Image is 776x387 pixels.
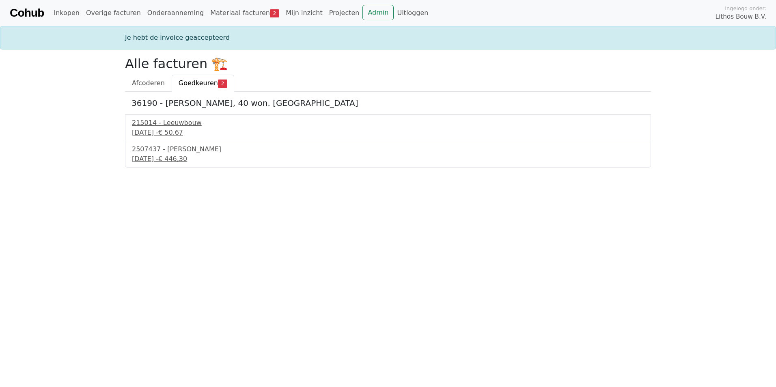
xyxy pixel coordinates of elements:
[172,75,234,92] a: Goedkeuren2
[394,5,431,21] a: Uitloggen
[132,144,644,154] div: 2507437 - [PERSON_NAME]
[158,155,187,163] span: € 446,30
[132,144,644,164] a: 2507437 - [PERSON_NAME][DATE] -€ 446,30
[270,9,279,17] span: 2
[326,5,363,21] a: Projecten
[132,154,644,164] div: [DATE] -
[10,3,44,23] a: Cohub
[725,4,766,12] span: Ingelogd onder:
[132,128,644,138] div: [DATE] -
[716,12,766,21] span: Lithos Bouw B.V.
[132,79,165,87] span: Afcoderen
[132,118,644,138] a: 215014 - Leeuwbouw[DATE] -€ 50,67
[179,79,218,87] span: Goedkeuren
[50,5,82,21] a: Inkopen
[125,56,651,71] h2: Alle facturen 🏗️
[158,129,183,136] span: € 50,67
[362,5,394,20] a: Admin
[131,98,645,108] h5: 36190 - [PERSON_NAME], 40 won. [GEOGRAPHIC_DATA]
[132,118,644,128] div: 215014 - Leeuwbouw
[83,5,144,21] a: Overige facturen
[120,33,656,43] div: Je hebt de invoice geaccepteerd
[282,5,326,21] a: Mijn inzicht
[144,5,207,21] a: Onderaanneming
[125,75,172,92] a: Afcoderen
[218,80,227,88] span: 2
[207,5,282,21] a: Materiaal facturen2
